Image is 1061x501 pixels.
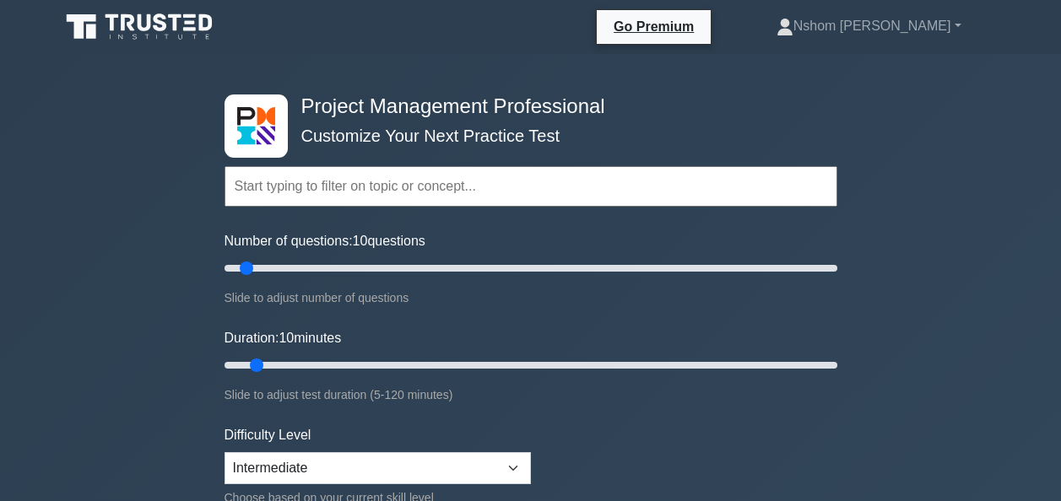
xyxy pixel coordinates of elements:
span: 10 [353,234,368,248]
h4: Project Management Professional [295,94,755,119]
input: Start typing to filter on topic or concept... [225,166,837,207]
div: Slide to adjust test duration (5-120 minutes) [225,385,837,405]
span: 10 [279,331,294,345]
a: Nshom [PERSON_NAME] [736,9,1002,43]
label: Duration: minutes [225,328,342,348]
label: Difficulty Level [225,425,311,445]
a: Go Premium [604,16,704,37]
label: Number of questions: questions [225,231,425,251]
div: Slide to adjust number of questions [225,288,837,308]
